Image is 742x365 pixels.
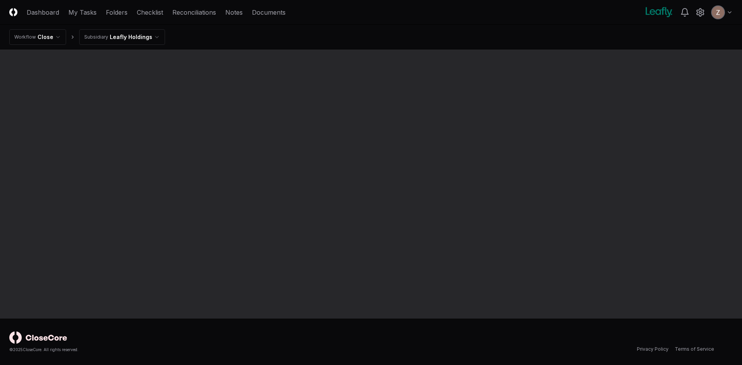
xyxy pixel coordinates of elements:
[14,34,36,41] div: Workflow
[9,347,371,353] div: © 2025 CloseCore. All rights reserved.
[225,8,243,17] a: Notes
[106,8,128,17] a: Folders
[712,6,724,19] img: ACg8ocKnDsamp5-SE65NkOhq35AnOBarAXdzXQ03o9g231ijNgHgyA=s96-c
[27,8,59,17] a: Dashboard
[9,8,17,16] img: Logo
[172,8,216,17] a: Reconciliations
[675,346,714,353] a: Terms of Service
[9,331,67,344] img: logo
[637,346,669,353] a: Privacy Policy
[137,8,163,17] a: Checklist
[84,34,108,41] div: Subsidiary
[68,8,97,17] a: My Tasks
[9,29,165,45] nav: breadcrumb
[252,8,286,17] a: Documents
[644,6,674,19] img: Leafly logo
